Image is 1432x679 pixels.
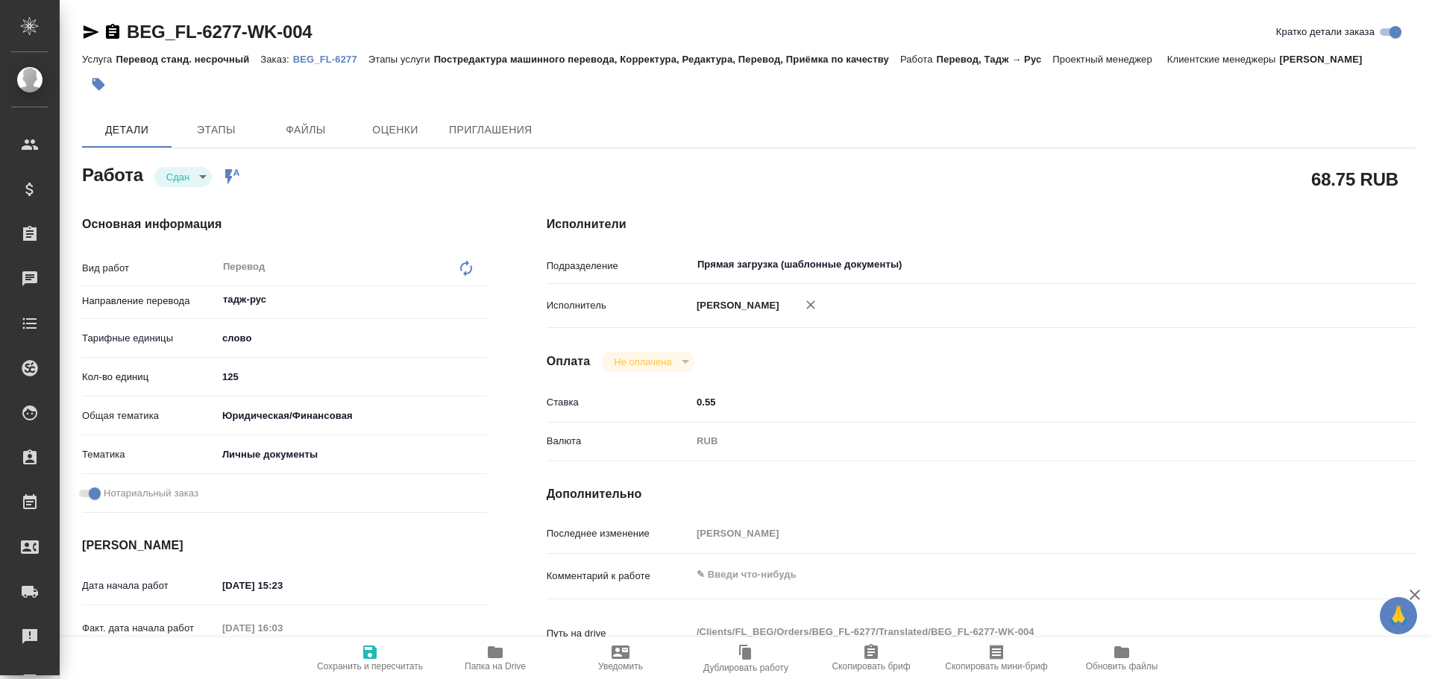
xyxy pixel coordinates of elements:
p: Перевод станд. несрочный [116,54,260,65]
button: Уведомить [558,637,683,679]
p: [PERSON_NAME] [1280,54,1374,65]
a: BEG_FL-6277 [293,52,368,65]
button: Удалить исполнителя [794,288,827,321]
p: Факт. дата начала работ [82,621,217,636]
p: Этапы услуги [368,54,434,65]
span: Уведомить [598,661,643,672]
p: Постредактура машинного перевода, Корректура, Редактура, Перевод, Приёмка по качеству [434,54,900,65]
textarea: /Clients/FL_BEG/Orders/BEG_FL-6277/Translated/BEG_FL-6277-WK-004 [691,619,1343,645]
h4: Основная информация [82,215,487,233]
p: BEG_FL-6277 [293,54,368,65]
span: Сохранить и пересчитать [317,661,423,672]
p: Общая тематика [82,408,217,423]
p: Дата начала работ [82,578,217,593]
span: Нотариальный заказ [104,486,198,501]
p: Ставка [547,395,691,410]
p: Путь на drive [547,626,691,641]
button: Сдан [162,171,194,183]
h4: Дополнительно [547,485,1416,503]
button: Скопировать мини-бриф [934,637,1059,679]
p: Исполнитель [547,298,691,313]
span: Файлы [270,121,342,139]
p: Кол-во единиц [82,370,217,385]
button: Скопировать ссылку для ЯМессенджера [82,23,100,41]
p: Подразделение [547,259,691,274]
input: ✎ Введи что-нибудь [691,391,1343,413]
div: Сдан [602,352,694,372]
p: Вид работ [82,261,217,276]
input: Пустое поле [217,617,348,639]
span: Скопировать мини-бриф [945,661,1047,672]
p: Клиентские менеджеры [1167,54,1280,65]
span: Детали [91,121,163,139]
p: Направление перевода [82,294,217,309]
p: Валюта [547,434,691,449]
p: Перевод, Тадж → Рус [937,54,1053,65]
button: Open [479,298,482,301]
span: Обновить файлы [1086,661,1158,672]
span: Папка на Drive [465,661,526,672]
p: Проектный менеджер [1052,54,1155,65]
input: ✎ Введи что-нибудь [217,575,348,596]
button: Скопировать бриф [808,637,934,679]
h2: 68.75 RUB [1311,166,1398,192]
button: Обновить файлы [1059,637,1184,679]
p: Услуга [82,54,116,65]
div: слово [217,326,487,351]
p: Работа [900,54,937,65]
span: 🙏 [1386,600,1411,631]
h2: Работа [82,160,143,187]
span: Дублировать работу [703,663,788,673]
a: BEG_FL-6277-WK-004 [127,22,312,42]
h4: Исполнители [547,215,1416,233]
h4: Оплата [547,353,591,370]
input: Пустое поле [691,522,1343,544]
p: Комментарий к работе [547,569,691,584]
span: Приглашения [449,121,533,139]
p: Последнее изменение [547,526,691,541]
p: Тарифные единицы [82,331,217,346]
button: Папка на Drive [433,637,558,679]
button: Сохранить и пересчитать [307,637,433,679]
p: Тематика [82,447,217,462]
div: Юридическая/Финансовая [217,403,487,429]
div: RUB [691,429,1343,454]
span: Этапы [180,121,252,139]
div: Личные документы [217,442,487,467]
span: Скопировать бриф [832,661,910,672]
button: Open [1335,263,1338,266]
p: [PERSON_NAME] [691,298,779,313]
h4: [PERSON_NAME] [82,537,487,555]
input: ✎ Введи что-нибудь [217,366,487,388]
button: Не оплачена [609,356,676,368]
span: Оценки [359,121,431,139]
div: Сдан [154,167,212,187]
span: Кратко детали заказа [1276,25,1375,40]
button: Скопировать ссылку [104,23,122,41]
button: Добавить тэг [82,68,115,101]
button: Дублировать работу [683,637,808,679]
button: 🙏 [1380,597,1417,634]
p: Заказ: [260,54,292,65]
